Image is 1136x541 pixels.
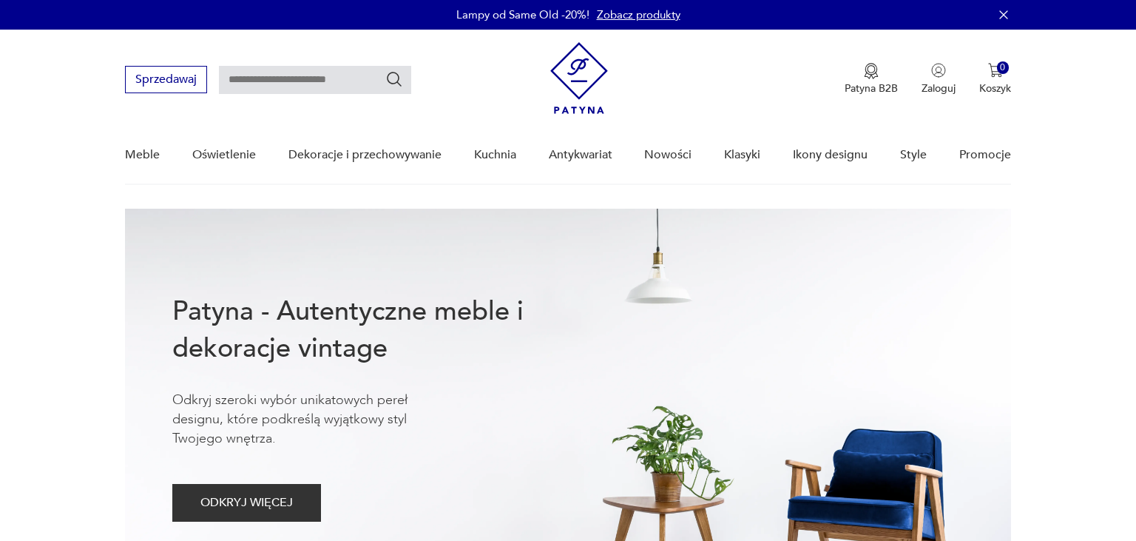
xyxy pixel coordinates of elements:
[997,61,1010,74] div: 0
[724,127,760,184] a: Klasyki
[549,127,612,184] a: Antykwariat
[644,127,692,184] a: Nowości
[922,81,956,95] p: Zaloguj
[845,63,898,95] button: Patyna B2B
[959,127,1011,184] a: Promocje
[456,7,589,22] p: Lampy od Same Old -20%!
[288,127,442,184] a: Dekoracje i przechowywanie
[845,81,898,95] p: Patyna B2B
[550,42,608,114] img: Patyna - sklep z meblami i dekoracjami vintage
[988,63,1003,78] img: Ikona koszyka
[864,63,879,79] img: Ikona medalu
[979,63,1011,95] button: 0Koszyk
[931,63,946,78] img: Ikonka użytkownika
[192,127,256,184] a: Oświetlenie
[172,499,321,509] a: ODKRYJ WIĘCEJ
[900,127,927,184] a: Style
[172,391,453,448] p: Odkryj szeroki wybór unikatowych pereł designu, które podkreślą wyjątkowy styl Twojego wnętrza.
[125,75,207,86] a: Sprzedawaj
[474,127,516,184] a: Kuchnia
[597,7,680,22] a: Zobacz produkty
[172,484,321,522] button: ODKRYJ WIĘCEJ
[125,127,160,184] a: Meble
[172,293,572,367] h1: Patyna - Autentyczne meble i dekoracje vintage
[979,81,1011,95] p: Koszyk
[385,70,403,88] button: Szukaj
[845,63,898,95] a: Ikona medaluPatyna B2B
[793,127,868,184] a: Ikony designu
[922,63,956,95] button: Zaloguj
[125,66,207,93] button: Sprzedawaj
